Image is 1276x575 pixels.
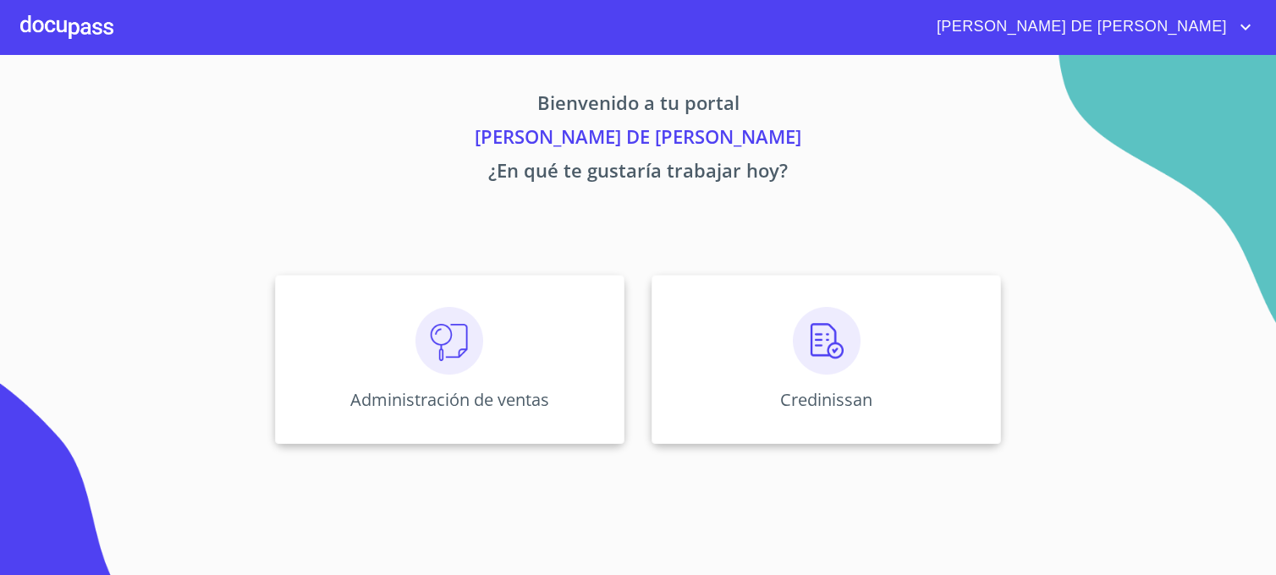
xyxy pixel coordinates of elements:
[117,123,1159,156] p: [PERSON_NAME] DE [PERSON_NAME]
[415,307,483,375] img: consulta.png
[350,388,549,411] p: Administración de ventas
[780,388,872,411] p: Credinissan
[924,14,1235,41] span: [PERSON_NAME] DE [PERSON_NAME]
[117,89,1159,123] p: Bienvenido a tu portal
[924,14,1256,41] button: account of current user
[117,156,1159,190] p: ¿En qué te gustaría trabajar hoy?
[793,307,861,375] img: verificacion.png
